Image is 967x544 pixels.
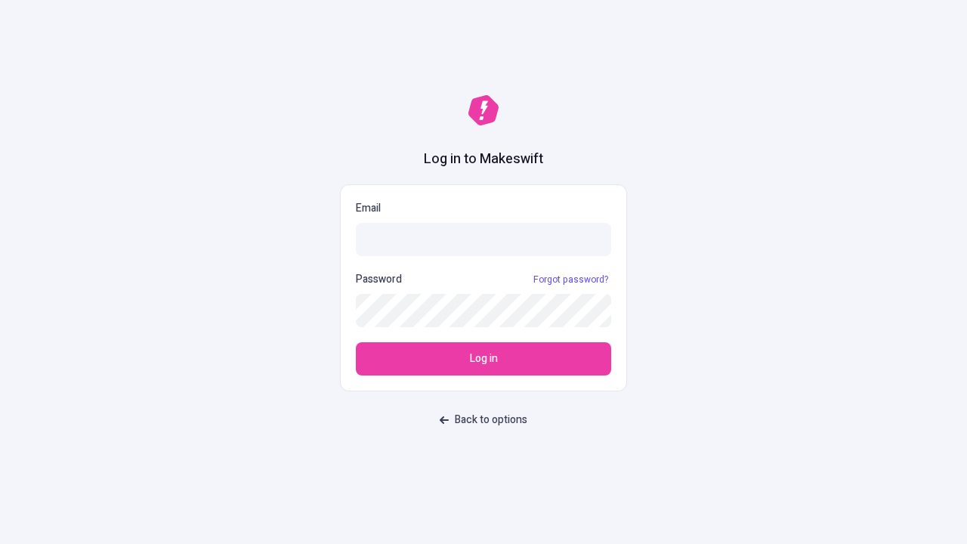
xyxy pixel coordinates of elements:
[424,150,543,169] h1: Log in to Makeswift
[431,406,536,434] button: Back to options
[530,274,611,286] a: Forgot password?
[356,271,402,288] p: Password
[356,200,611,217] p: Email
[470,351,498,367] span: Log in
[455,412,527,428] span: Back to options
[356,342,611,376] button: Log in
[356,223,611,256] input: Email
